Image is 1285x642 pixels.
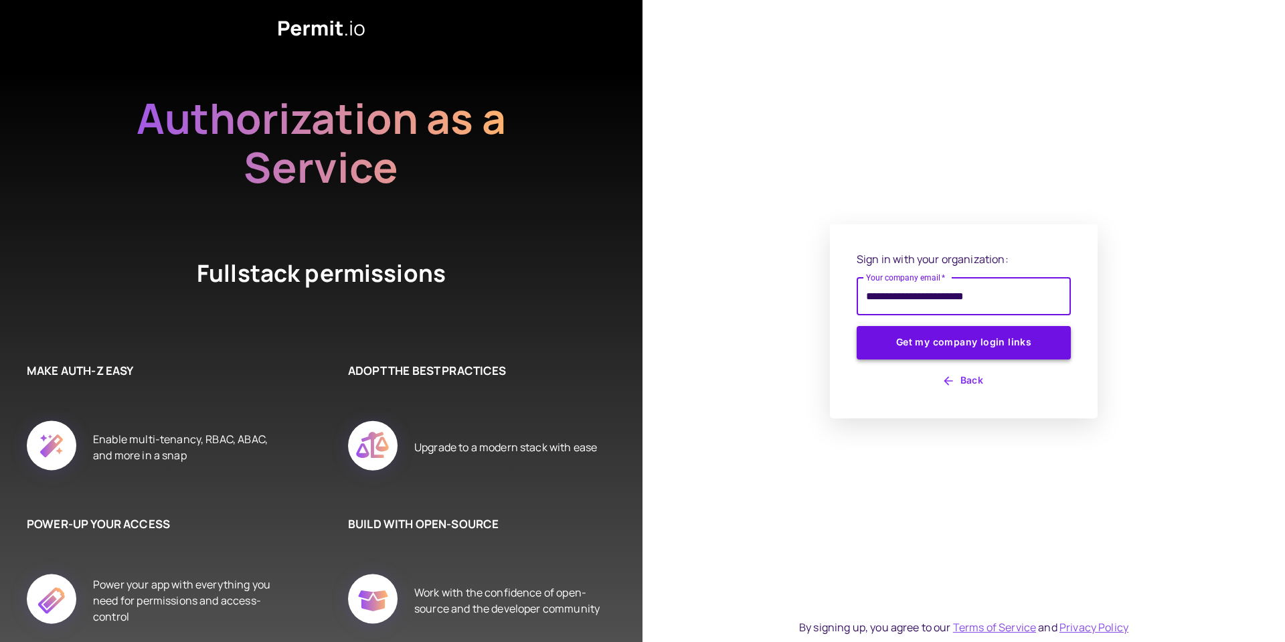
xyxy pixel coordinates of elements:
[93,406,281,489] div: Enable multi-tenancy, RBAC, ABAC, and more in a snap
[857,370,1071,392] button: Back
[348,515,602,533] h6: BUILD WITH OPEN-SOURCE
[799,619,1128,635] div: By signing up, you agree to our and
[953,620,1036,635] a: Terms of Service
[857,251,1071,267] p: Sign in with your organization:
[866,272,946,283] label: Your company email
[857,326,1071,359] button: Get my company login links
[27,515,281,533] h6: POWER-UP YOUR ACCESS
[147,257,495,309] h4: Fullstack permissions
[414,559,602,642] div: Work with the confidence of open-source and the developer community
[348,362,602,380] h6: ADOPT THE BEST PRACTICES
[27,362,281,380] h6: MAKE AUTH-Z EASY
[94,94,549,191] h2: Authorization as a Service
[414,406,597,489] div: Upgrade to a modern stack with ease
[93,559,281,642] div: Power your app with everything you need for permissions and access-control
[1059,620,1128,635] a: Privacy Policy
